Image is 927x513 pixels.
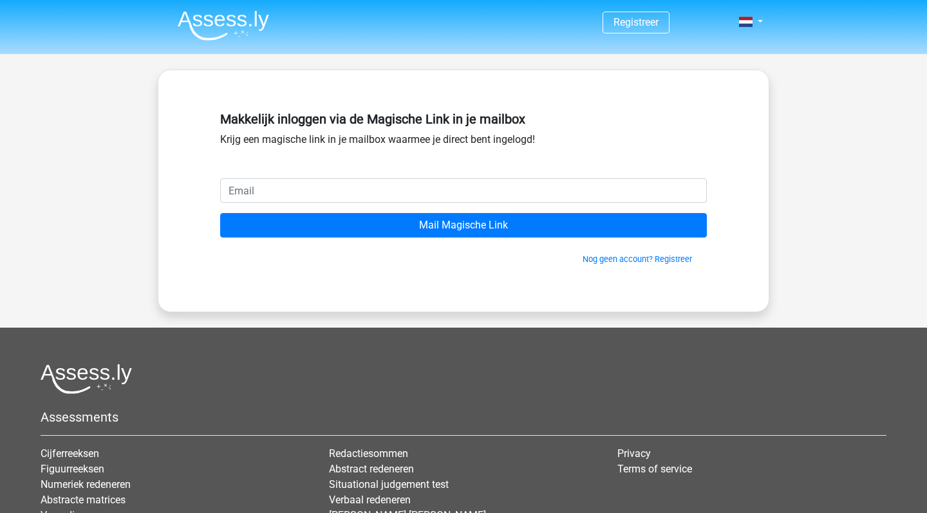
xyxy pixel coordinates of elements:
div: Krijg een magische link in je mailbox waarmee je direct bent ingelogd! [220,106,707,178]
a: Redactiesommen [329,447,408,460]
input: Mail Magische Link [220,213,707,238]
a: Nog geen account? Registreer [583,254,692,264]
a: Terms of service [617,463,692,475]
img: Assessly [178,10,269,41]
a: Abstract redeneren [329,463,414,475]
a: Registreer [613,16,659,28]
a: Verbaal redeneren [329,494,411,506]
h5: Makkelijk inloggen via de Magische Link in je mailbox [220,111,707,127]
h5: Assessments [41,409,886,425]
a: Abstracte matrices [41,494,126,506]
a: Privacy [617,447,651,460]
img: Assessly logo [41,364,132,394]
a: Cijferreeksen [41,447,99,460]
a: Situational judgement test [329,478,449,490]
a: Figuurreeksen [41,463,104,475]
a: Numeriek redeneren [41,478,131,490]
input: Email [220,178,707,203]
